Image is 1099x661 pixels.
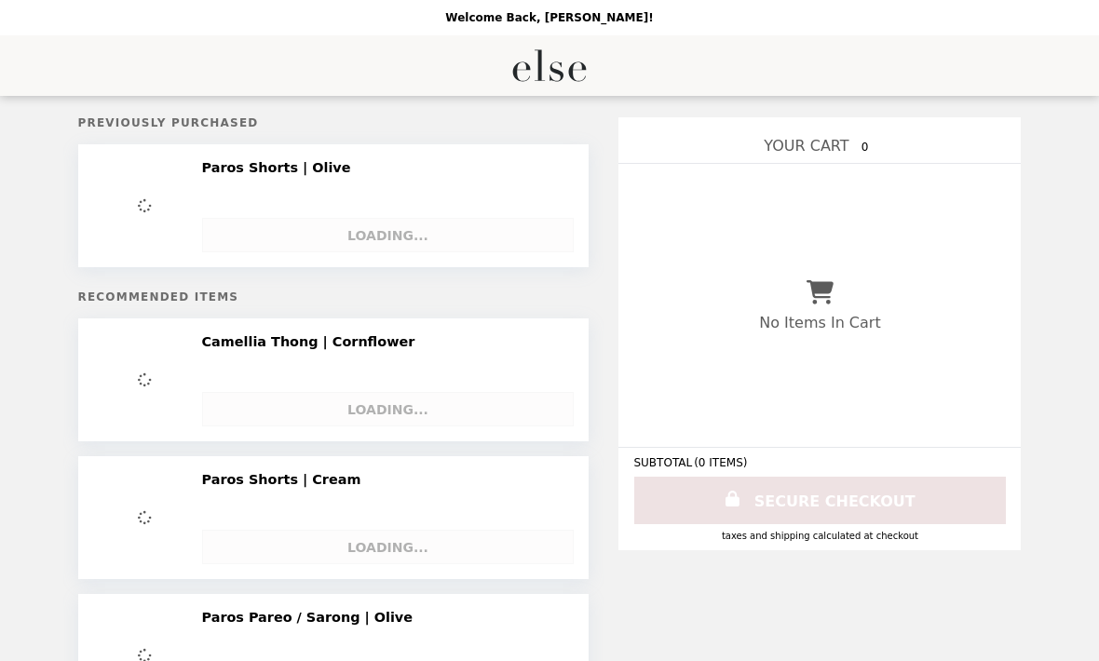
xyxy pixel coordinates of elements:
span: ( 0 ITEMS ) [694,456,747,469]
span: 0 [854,136,876,158]
h5: Previously Purchased [78,116,590,129]
h2: Paros Pareo / Sarong | Olive [202,609,420,626]
span: YOUR CART [764,137,848,155]
h5: Recommended Items [78,290,590,304]
h2: Camellia Thong | Cornflower [202,333,423,350]
span: SUBTOTAL [633,456,694,469]
div: Taxes and Shipping calculated at checkout [633,531,1006,541]
p: No Items In Cart [759,314,880,331]
h2: Paros Shorts | Cream [202,471,369,488]
img: Brand Logo [511,47,588,85]
p: Welcome Back, [PERSON_NAME]! [445,11,653,24]
h2: Paros Shorts | Olive [202,159,359,176]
